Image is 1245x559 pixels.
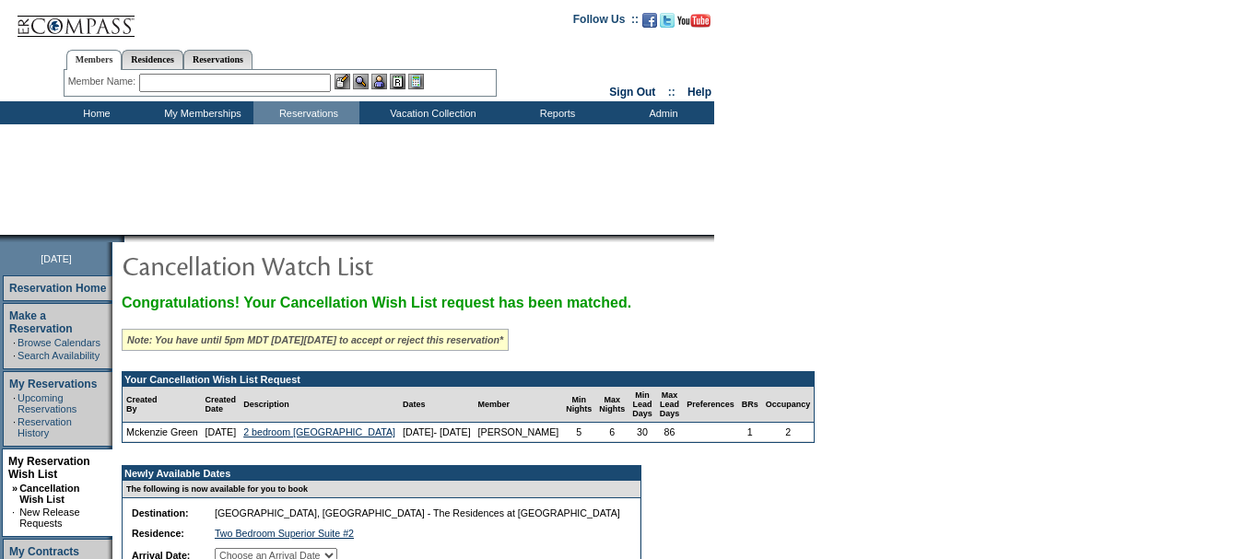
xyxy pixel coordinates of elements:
[595,423,628,442] td: 6
[132,528,184,539] b: Residence:
[738,387,762,423] td: BRs
[9,378,97,390] a: My Reservations
[123,466,629,481] td: Newly Available Dates
[642,13,657,28] img: Become our fan on Facebook
[122,247,490,284] img: pgTtlCancellationNotification.gif
[41,101,147,124] td: Home
[123,481,629,498] td: The following is now available for you to book
[19,507,79,529] a: New Release Requests
[9,282,106,295] a: Reservation Home
[562,423,595,442] td: 5
[628,387,656,423] td: Min Lead Days
[660,13,675,28] img: Follow us on Twitter
[628,423,656,442] td: 30
[687,86,711,99] a: Help
[371,74,387,89] img: Impersonate
[127,334,503,345] i: Note: You have until 5pm MDT [DATE][DATE] to accept or reject this reservation*
[118,235,124,242] img: promoShadowLeftCorner.gif
[762,423,815,442] td: 2
[660,18,675,29] a: Follow us on Twitter
[211,504,624,522] td: [GEOGRAPHIC_DATA], [GEOGRAPHIC_DATA] - The Residences at [GEOGRAPHIC_DATA]
[399,423,475,442] td: [DATE]- [DATE]
[253,101,359,124] td: Reservations
[677,18,711,29] a: Subscribe to our YouTube Channel
[240,387,399,423] td: Description
[41,253,72,264] span: [DATE]
[202,387,241,423] td: Created Date
[677,14,711,28] img: Subscribe to our YouTube Channel
[399,387,475,423] td: Dates
[9,545,79,558] a: My Contracts
[122,50,183,69] a: Residences
[608,101,714,124] td: Admin
[12,507,18,529] td: ·
[215,528,354,539] a: Two Bedroom Superior Suite #2
[19,483,79,505] a: Cancellation Wish List
[13,350,16,361] td: ·
[13,337,16,348] td: ·
[642,18,657,29] a: Become our fan on Facebook
[18,350,100,361] a: Search Availability
[390,74,405,89] img: Reservations
[12,483,18,494] b: »
[683,387,738,423] td: Preferences
[18,392,76,414] a: Upcoming Reservations
[18,416,72,438] a: Reservation History
[123,387,202,423] td: Created By
[335,74,350,89] img: b_edit.gif
[123,372,814,387] td: Your Cancellation Wish List Request
[66,50,123,70] a: Members
[122,295,631,310] span: Congratulations! Your Cancellation Wish List request has been matched.
[668,86,675,99] span: ::
[738,423,762,442] td: 1
[13,392,16,414] td: ·
[562,387,595,423] td: Min Nights
[353,74,369,89] img: View
[762,387,815,423] td: Occupancy
[147,101,253,124] td: My Memberships
[202,423,241,442] td: [DATE]
[68,74,139,89] div: Member Name:
[408,74,424,89] img: b_calculator.gif
[123,423,202,442] td: Mckenzie Green
[132,507,189,518] b: Destination:
[595,387,628,423] td: Max Nights
[475,423,563,442] td: [PERSON_NAME]
[183,50,253,69] a: Reservations
[124,235,126,242] img: blank.gif
[359,101,502,124] td: Vacation Collection
[8,455,90,481] a: My Reservation Wish List
[573,11,639,33] td: Follow Us ::
[18,337,100,348] a: Browse Calendars
[609,86,655,99] a: Sign Out
[475,387,563,423] td: Member
[502,101,608,124] td: Reports
[243,426,395,437] a: 2 bedroom [GEOGRAPHIC_DATA]
[656,387,684,423] td: Max Lead Days
[13,416,16,438] td: ·
[656,423,684,442] td: 86
[9,309,73,335] a: Make a Reservation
